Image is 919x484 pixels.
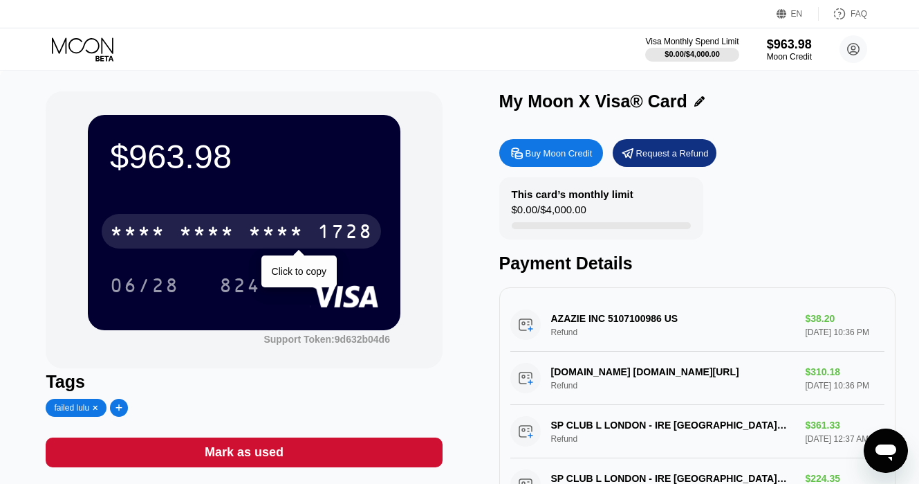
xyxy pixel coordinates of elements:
div: Mark as used [205,445,284,460]
div: 06/28 [100,268,189,303]
div: Tags [46,372,442,392]
div: EN [777,7,819,21]
div: FAQ [851,9,867,19]
div: 06/28 [110,276,179,298]
div: $0.00 / $4,000.00 [512,204,586,222]
div: 824 [219,276,261,298]
div: Mark as used [46,438,442,467]
div: failed lulu [54,403,89,413]
div: Buy Moon Credit [526,147,593,159]
div: This card’s monthly limit [512,188,633,200]
div: Visa Monthly Spend Limit [645,37,739,46]
div: $963.98Moon Credit [767,37,812,62]
div: Support Token: 9d632b04d6 [263,334,390,345]
div: 1728 [317,222,373,244]
div: Buy Moon Credit [499,139,603,167]
iframe: Button to launch messaging window [864,429,908,473]
div: Payment Details [499,253,895,274]
div: Request a Refund [613,139,716,167]
div: $963.98 [767,37,812,52]
div: 824 [209,268,271,303]
div: EN [791,9,803,19]
div: Visa Monthly Spend Limit$0.00/$4,000.00 [645,37,739,62]
div: $963.98 [110,137,378,176]
div: $0.00 / $4,000.00 [665,50,720,58]
div: FAQ [819,7,867,21]
div: Support Token:9d632b04d6 [263,334,390,345]
div: Click to copy [272,266,326,277]
div: Moon Credit [767,52,812,62]
div: Request a Refund [636,147,709,159]
div: My Moon X Visa® Card [499,91,687,111]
